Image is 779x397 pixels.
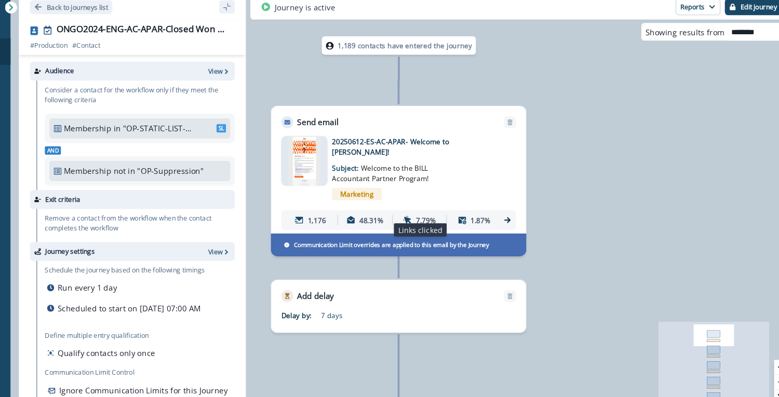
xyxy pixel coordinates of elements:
[758,375,771,389] button: fit view
[726,12,760,20] p: Edit journey
[74,354,252,364] p: Communication Limit Control
[227,72,248,81] button: View
[302,138,332,184] img: email asset unavailable
[286,109,525,250] div: Send emailRemoveemail asset unavailable20250612-ES-AC-APAR- Welcome to [PERSON_NAME]!Subject: Wel...
[637,34,711,45] p: Showing results from
[311,282,345,293] p: Add delay
[160,165,230,175] p: "OP-Suppression"
[286,272,525,322] div: Add delayRemoveDelay by:7 days
[74,89,252,108] p: Consider a contact for the workflow only if they meet the following criteria
[235,126,244,134] span: SL
[227,241,240,250] p: View
[316,44,495,61] div: 1,189 contacts have entered the journey
[74,320,179,329] p: Define multiple entry qualification
[333,300,449,310] p: 7 days
[60,48,95,57] p: # Production
[74,147,89,155] span: And
[74,72,101,81] p: Audience
[86,293,220,304] p: Scheduled to start on [DATE] 07:00 AM
[758,361,771,375] button: zoom out
[85,32,248,44] div: ONGO2024-ENG-AC-APAR-Closed Won Onboarding
[348,47,474,57] p: 1,189 contacts have entered the journey
[665,8,707,24] button: Reports
[74,192,107,201] p: Exit criteria
[311,119,350,130] p: Send email
[343,157,460,182] p: Subject:
[343,163,434,182] span: Welcome to the BILL Accountant Partner Program!
[87,370,245,381] p: Ignore Communication Limits for this Journey
[86,274,141,285] p: Run every 1 day
[711,8,764,24] button: Edit journey
[14,9,28,24] img: Inflection
[74,258,224,268] p: Schedule the journey based on the following timings
[473,211,492,221] p: 1.87%
[227,72,240,81] p: View
[422,211,440,221] p: 7.79%
[91,125,136,135] p: Membership
[296,300,333,310] p: Delay by:
[91,165,136,175] p: Membership
[289,11,346,22] p: Journey is active
[99,48,126,57] p: # Contact
[307,235,490,243] p: Communication Limit overrides are applied to this email by the Journey
[74,241,120,250] p: Journey settings
[758,347,771,361] button: zoom in
[343,186,390,197] span: Marketing
[343,138,492,157] p: 20250612-ES-AC-APAR- Welcome to [PERSON_NAME]!
[147,125,217,135] p: "OP-STATIC-LIST-ONGO2024-ENG-AC-APAR-Closed Won Onboarding"
[369,211,391,221] p: 48.31%
[227,241,248,250] button: View
[75,12,133,21] p: Back to journeys list
[237,10,252,22] button: sidebar collapse toggle
[138,165,158,175] p: not in
[86,335,177,346] p: Qualify contacts only once
[74,210,252,228] p: Remove a contact from the workflow when the contact completes the workflow
[320,211,337,221] p: 1,176
[138,125,145,135] p: in
[60,10,137,23] button: Go back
